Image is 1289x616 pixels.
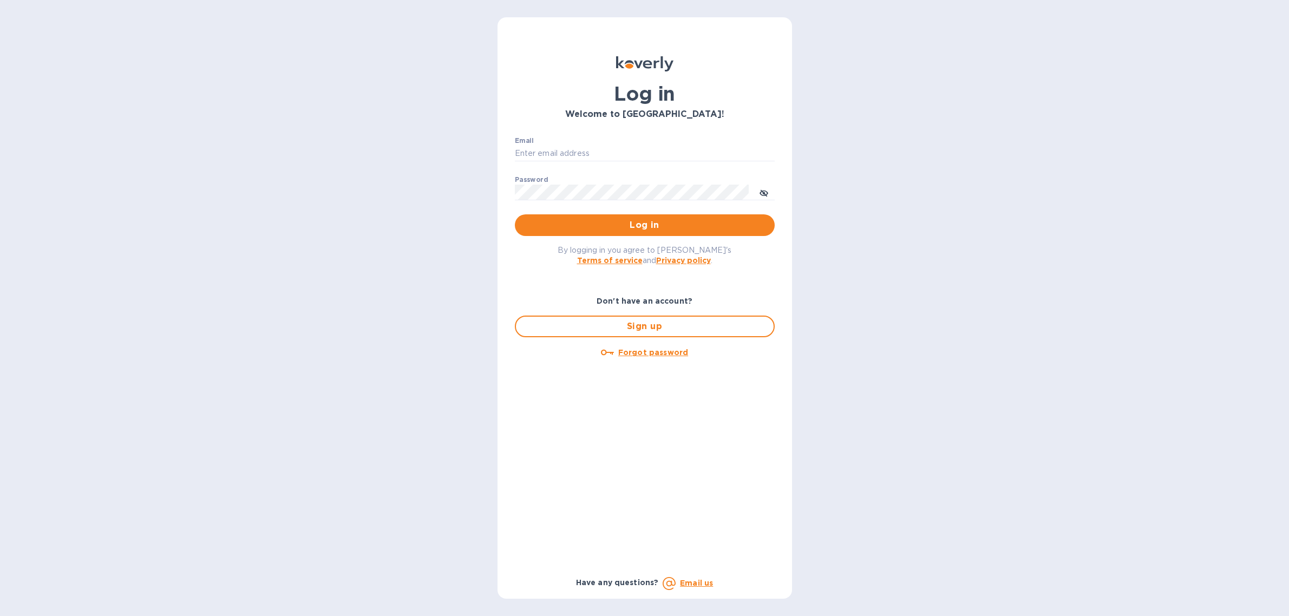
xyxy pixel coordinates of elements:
label: Email [515,137,534,144]
h3: Welcome to [GEOGRAPHIC_DATA]! [515,109,775,120]
button: Sign up [515,316,775,337]
img: Koverly [616,56,673,71]
a: Privacy policy [656,256,711,265]
input: Enter email address [515,146,775,162]
button: Log in [515,214,775,236]
a: Terms of service [577,256,643,265]
span: By logging in you agree to [PERSON_NAME]'s and . [558,246,731,265]
span: Log in [524,219,766,232]
b: Don't have an account? [597,297,692,305]
button: toggle password visibility [753,181,775,203]
u: Forgot password [618,348,688,357]
label: Password [515,176,548,183]
b: Have any questions? [576,578,659,587]
span: Sign up [525,320,765,333]
h1: Log in [515,82,775,105]
a: Email us [680,579,713,587]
